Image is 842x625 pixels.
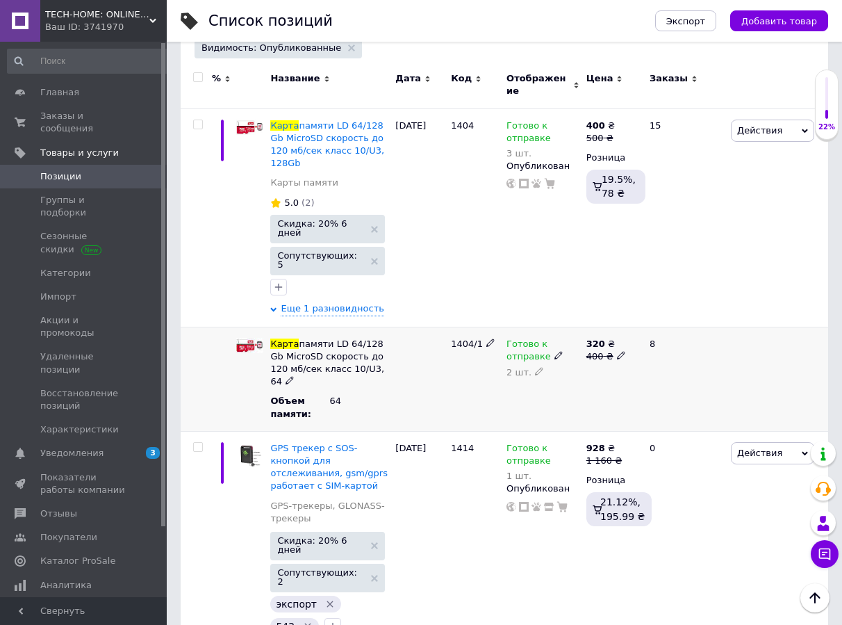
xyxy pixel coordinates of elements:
[586,72,613,85] span: Цена
[800,583,829,612] button: Наверх
[586,443,605,453] b: 928
[811,540,839,568] button: Чат с покупателем
[212,72,221,85] span: %
[281,302,384,316] span: Еще 1 разновидность
[586,339,605,349] b: 320
[7,49,172,74] input: Поиск
[40,194,129,219] span: Группы и подборки
[324,599,336,610] svg: Удалить метку
[586,152,638,164] div: Розница
[277,219,364,237] span: Скидка: 20% 6 дней
[451,72,472,85] span: Код
[602,174,636,199] span: 19.5%, 78 ₴
[270,120,299,131] span: Карта
[506,366,579,378] div: 2 шт.
[40,110,129,135] span: Заказы и сообщения
[40,579,92,592] span: Аналитика
[586,442,622,455] div: ₴
[329,395,388,407] div: 64
[737,448,782,458] span: Действия
[737,125,782,136] span: Действия
[40,471,129,496] span: Показатели работы компании
[277,536,364,554] span: Скидка: 20% 6 дней
[392,108,447,327] div: [DATE]
[641,108,727,327] div: 15
[270,339,299,349] span: Карта
[600,496,645,521] span: 21.12%, 195.99 ₴
[655,10,716,31] button: Экспорт
[506,160,579,172] div: Опубликован
[146,447,160,459] span: 3
[236,120,263,135] img: Карта памяти LD 64/128 Gb MicroSD скорость до 120 мб/сек класс 10/U3, 128Gb
[641,327,727,431] div: 8
[506,471,579,481] div: 1 шт.
[586,120,605,131] b: 400
[650,72,688,85] span: Заказы
[816,122,838,132] div: 22%
[270,395,329,420] div: Объем памяти :
[40,531,97,544] span: Покупатели
[586,338,638,350] div: ₴
[586,474,638,487] div: Розница
[270,443,388,492] a: GPS трекер с SOS-кнопкой для отслеживания, gsm/gprs работает с SIM-картой
[40,267,91,279] span: Категории
[270,120,384,169] a: Картапамяти LD 64/128 Gb MicroSD скорость до 120 мб/сек класс 10/U3, 128Gb
[40,170,81,183] span: Позиции
[40,230,129,255] span: Сезонные скидки
[506,148,579,159] div: 3 шт.
[586,120,615,132] div: ₴
[40,291,76,303] span: Импорт
[236,442,263,469] img: GPS трекер с SOS-кнопкой для отслеживания, gsm/gprs работает с SIM-картой
[40,147,119,159] span: Товары и услуги
[506,72,570,97] span: Отображение
[40,86,79,99] span: Главная
[506,443,551,470] span: Готово к отправке
[45,8,149,21] span: TECH-HOME: ONLINE-Гаджеты для дома и офиса
[40,423,119,436] span: Характеристики
[208,14,333,29] div: Список позиций
[270,500,388,525] a: GPS-трекеры, GLONASS-трекеры
[270,339,384,387] span: памяти LD 64/128 Gb MicroSD скорость до 120 мб/сек класс 10/U3, 64
[40,555,115,567] span: Каталог ProSale
[40,447,104,460] span: Уведомления
[451,339,483,349] span: 1404/1
[236,338,263,354] img: Карта памяти LD 64/128 Gb MicroSD скорость до 120 мб/сек класс 10/U3, 64
[586,455,622,467] div: 1 160 ₴
[666,16,705,26] span: Экспорт
[451,443,474,453] span: 1414
[302,197,314,208] span: (2)
[506,120,551,147] span: Готово к отправке
[40,387,129,412] span: Восстановление позиций
[276,599,317,610] span: экспорт
[40,314,129,339] span: Акции и промокоды
[284,197,299,208] span: 5.0
[270,120,384,169] span: памяти LD 64/128 Gb MicroSD скорость до 120 мб/сек класс 10/U3, 128Gb
[741,16,817,26] span: Добавить товар
[730,10,828,31] button: Добавить товар
[451,120,474,131] span: 1404
[506,339,551,366] span: Готово к отправке
[277,568,364,586] span: Сопутствующих: 2
[40,350,129,375] span: Удаленные позиции
[586,350,638,363] div: 400 ₴
[40,508,77,520] span: Отзывы
[270,177,338,189] a: Карты памяти
[506,482,579,495] div: Опубликован
[201,42,341,54] span: Видимость: Опубликованные
[586,132,615,145] div: 500 ₴
[395,72,421,85] span: Дата
[45,21,167,33] div: Ваш ID: 3741970
[277,251,364,269] span: Сопутствующих: 5
[270,72,320,85] span: Название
